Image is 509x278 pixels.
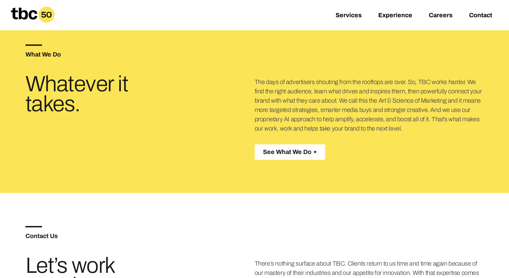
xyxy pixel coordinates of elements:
p: The days of advertisers shouting from the rooftops are over. So, TBC works harder. We find the ri... [255,78,484,133]
span: See What We Do [263,148,311,156]
a: Careers [429,12,453,20]
h3: Whatever it takes. [25,74,178,114]
button: See What We Do [255,144,325,160]
a: Experience [378,12,412,20]
a: Services [336,12,362,20]
h5: What We Do [25,51,255,58]
a: Contact [469,12,492,20]
a: Home [6,20,60,27]
h5: Contact Us [25,233,255,239]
